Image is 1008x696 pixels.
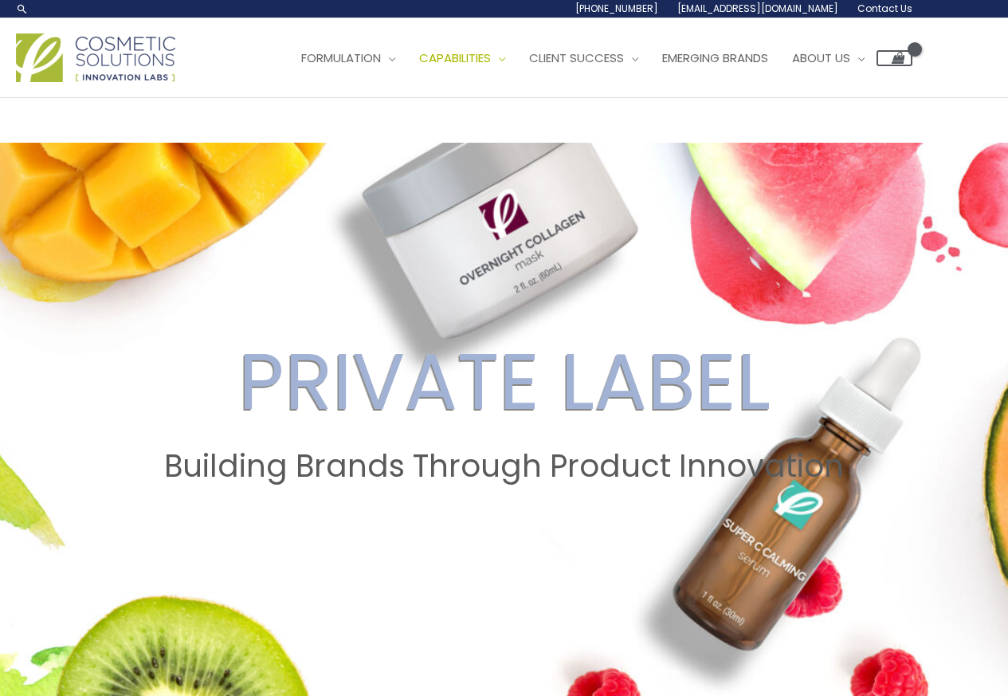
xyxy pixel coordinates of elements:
[517,34,650,82] a: Client Success
[16,2,29,15] a: Search icon link
[289,34,407,82] a: Formulation
[16,33,175,82] img: Cosmetic Solutions Logo
[650,34,780,82] a: Emerging Brands
[662,49,768,66] span: Emerging Brands
[677,2,838,15] span: [EMAIL_ADDRESS][DOMAIN_NAME]
[857,2,912,15] span: Contact Us
[407,34,517,82] a: Capabilities
[419,49,491,66] span: Capabilities
[15,335,993,429] h2: PRIVATE LABEL
[780,34,877,82] a: About Us
[529,49,624,66] span: Client Success
[301,49,381,66] span: Formulation
[575,2,658,15] span: [PHONE_NUMBER]
[15,448,993,485] h2: Building Brands Through Product Innovation
[792,49,850,66] span: About Us
[277,34,912,82] nav: Site Navigation
[877,50,912,66] a: View Shopping Cart, empty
